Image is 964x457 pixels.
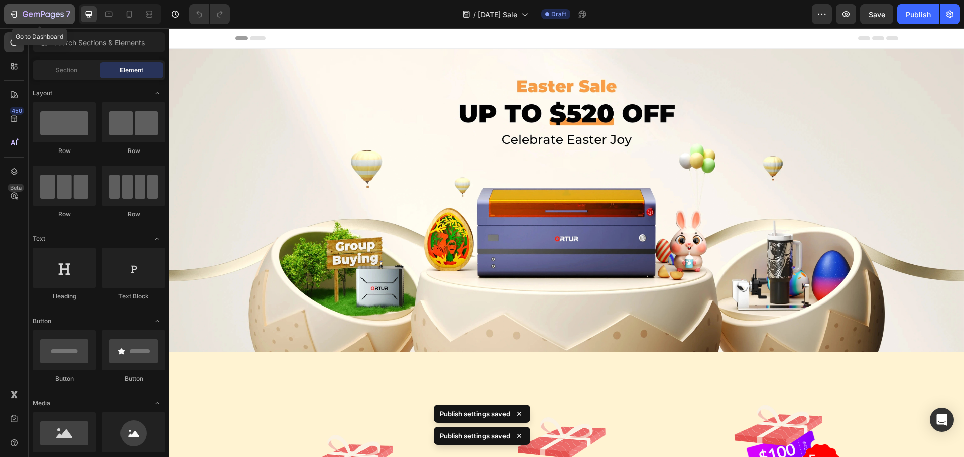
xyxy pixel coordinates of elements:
[33,89,52,98] span: Layout
[440,409,510,419] p: Publish settings saved
[56,66,77,75] span: Section
[440,431,510,441] p: Publish settings saved
[4,4,75,24] button: 7
[149,395,165,411] span: Toggle open
[473,9,476,20] span: /
[149,313,165,329] span: Toggle open
[102,374,165,383] div: Button
[33,32,165,52] input: Search Sections & Elements
[169,28,964,457] iframe: Design area
[551,10,566,19] span: Draft
[33,374,96,383] div: Button
[189,4,230,24] div: Undo/Redo
[33,146,96,156] div: Row
[33,399,50,408] span: Media
[930,408,954,432] div: Open Intercom Messenger
[66,8,70,20] p: 7
[102,292,165,301] div: Text Block
[149,231,165,247] span: Toggle open
[8,184,24,192] div: Beta
[10,107,24,115] div: 450
[102,210,165,219] div: Row
[33,210,96,219] div: Row
[860,4,893,24] button: Save
[478,9,517,20] span: [DATE] Sale
[897,4,939,24] button: Publish
[149,85,165,101] span: Toggle open
[906,9,931,20] div: Publish
[102,146,165,156] div: Row
[33,292,96,301] div: Heading
[33,234,45,243] span: Text
[33,317,51,326] span: Button
[120,66,143,75] span: Element
[869,10,885,19] span: Save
